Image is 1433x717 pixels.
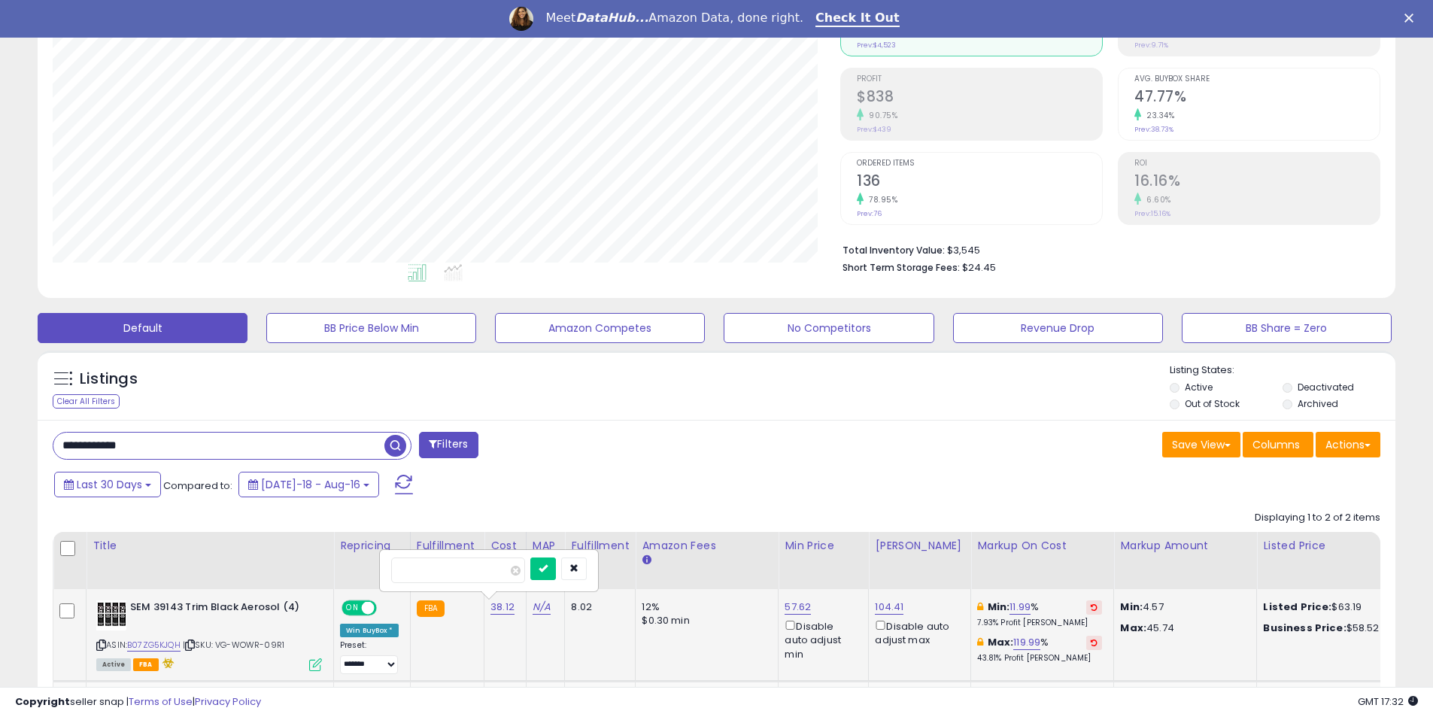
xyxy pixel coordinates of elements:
[417,600,445,617] small: FBA
[1255,511,1380,525] div: Displaying 1 to 2 of 2 items
[417,538,478,554] div: Fulfillment
[495,313,705,343] button: Amazon Competes
[266,313,476,343] button: BB Price Below Min
[1120,621,1245,635] p: 45.74
[533,538,558,554] div: MAP
[971,532,1114,589] th: The percentage added to the cost of goods (COGS) that forms the calculator for Min & Max prices.
[490,538,520,554] div: Cost
[857,75,1102,84] span: Profit
[571,538,629,570] div: Fulfillment Cost
[133,658,159,671] span: FBA
[1298,381,1354,393] label: Deactivated
[1134,75,1380,84] span: Avg. Buybox Share
[842,261,960,274] b: Short Term Storage Fees:
[1263,600,1388,614] div: $63.19
[1162,432,1240,457] button: Save View
[842,240,1369,258] li: $3,545
[96,600,322,670] div: ASIN:
[1134,160,1380,168] span: ROI
[1120,600,1245,614] p: 4.57
[857,88,1102,108] h2: $838
[642,554,651,567] small: Amazon Fees.
[875,618,959,647] div: Disable auto adjust max
[857,160,1102,168] span: Ordered Items
[1120,600,1143,614] strong: Min:
[1298,397,1338,410] label: Archived
[54,472,161,497] button: Last 30 Days
[77,477,142,492] span: Last 30 Days
[533,600,551,615] a: N/A
[571,600,624,614] div: 8.02
[238,472,379,497] button: [DATE]-18 - Aug-16
[988,600,1010,614] b: Min:
[490,600,515,615] a: 38.12
[1358,694,1418,709] span: 2025-09-16 17:32 GMT
[1243,432,1313,457] button: Columns
[1141,194,1171,205] small: 6.60%
[815,11,900,27] a: Check It Out
[977,636,1102,664] div: %
[1263,600,1331,614] b: Listed Price:
[875,600,903,615] a: 104.41
[1120,538,1250,554] div: Markup Amount
[842,244,945,257] b: Total Inventory Value:
[1134,125,1173,134] small: Prev: 38.73%
[642,538,772,554] div: Amazon Fees
[343,602,362,615] span: ON
[80,369,138,390] h5: Listings
[1263,621,1388,635] div: $58.52
[1185,397,1240,410] label: Out of Stock
[1170,363,1395,378] p: Listing States:
[1134,88,1380,108] h2: 47.77%
[1141,110,1174,121] small: 23.34%
[1134,41,1168,50] small: Prev: 9.71%
[183,639,284,651] span: | SKU: VG-WOWR-09R1
[1120,621,1146,635] strong: Max:
[642,614,767,627] div: $0.30 min
[1134,172,1380,193] h2: 16.16%
[785,538,862,554] div: Min Price
[1252,437,1300,452] span: Columns
[130,600,313,618] b: SEM 39143 Trim Black Aerosol (4)
[509,7,533,31] img: Profile image for Georgie
[53,394,120,409] div: Clear All Filters
[419,432,478,458] button: Filters
[1185,381,1213,393] label: Active
[785,618,857,661] div: Disable auto adjust min
[38,313,247,343] button: Default
[857,125,891,134] small: Prev: $439
[875,538,964,554] div: [PERSON_NAME]
[340,538,404,554] div: Repricing
[864,194,897,205] small: 78.95%
[1182,313,1392,343] button: BB Share = Zero
[1316,432,1380,457] button: Actions
[127,639,181,652] a: B07ZG5KJQH
[785,600,811,615] a: 57.62
[857,172,1102,193] h2: 136
[857,209,882,218] small: Prev: 76
[195,694,261,709] a: Privacy Policy
[962,260,996,275] span: $24.45
[340,624,399,637] div: Win BuyBox *
[977,653,1102,664] p: 43.81% Profit [PERSON_NAME]
[93,538,327,554] div: Title
[159,658,175,668] i: hazardous material
[642,600,767,614] div: 12%
[96,600,126,630] img: 51YiWf8sEnL._SL40_.jpg
[724,313,934,343] button: No Competitors
[1263,538,1393,554] div: Listed Price
[15,695,261,709] div: seller snap | |
[1013,635,1040,650] a: 119.99
[545,11,803,26] div: Meet Amazon Data, done right.
[1404,14,1419,23] div: Close
[375,602,399,615] span: OFF
[1009,600,1031,615] a: 11.99
[864,110,897,121] small: 90.75%
[96,658,131,671] span: All listings currently available for purchase on Amazon
[953,313,1163,343] button: Revenue Drop
[340,640,399,674] div: Preset:
[988,635,1014,649] b: Max:
[1263,621,1346,635] b: Business Price:
[977,618,1102,628] p: 7.93% Profit [PERSON_NAME]
[575,11,648,25] i: DataHub...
